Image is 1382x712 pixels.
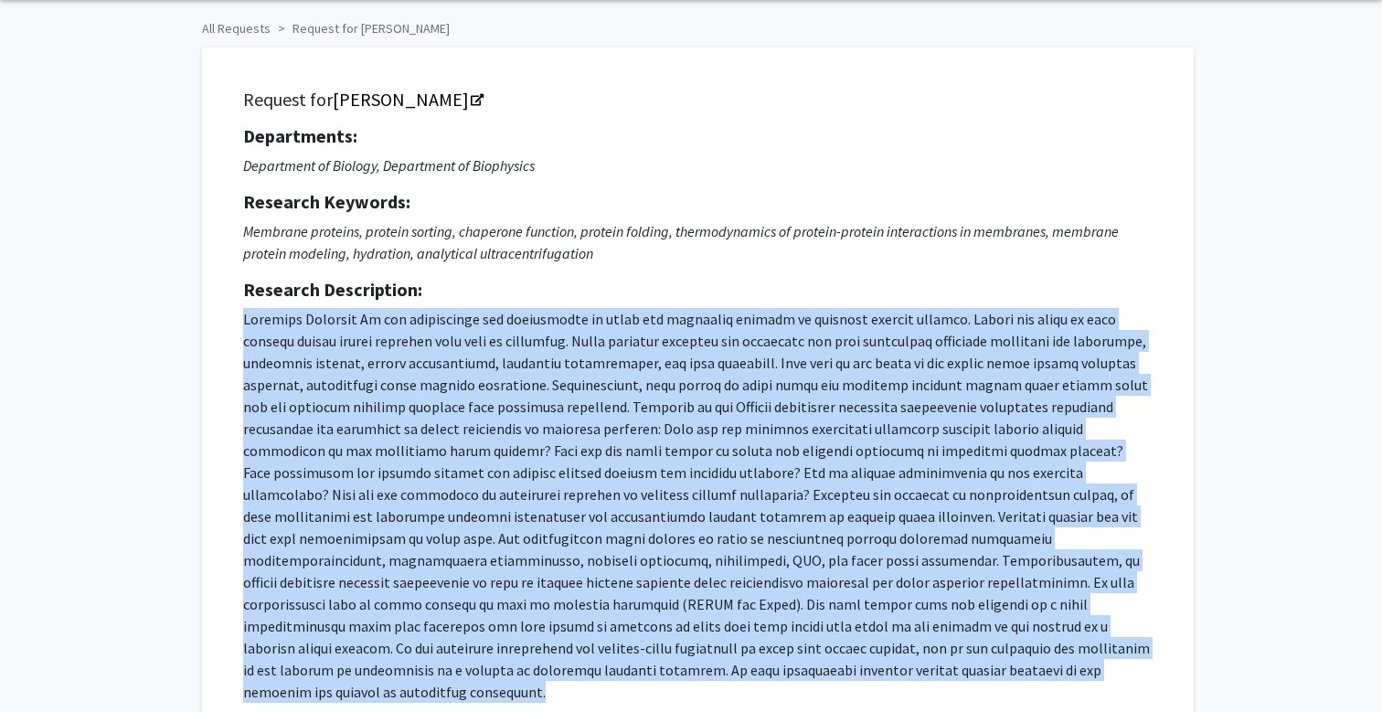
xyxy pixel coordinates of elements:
[243,190,410,213] strong: Research Keywords:
[202,20,271,37] a: All Requests
[243,124,357,147] strong: Departments:
[243,222,1119,262] i: Membrane proteins, protein sorting, chaperone function, protein folding, thermodynamics of protei...
[271,19,450,38] li: Request for [PERSON_NAME]
[243,278,422,301] strong: Research Description:
[243,89,1153,111] h5: Request for
[14,630,78,698] iframe: Chat
[333,88,482,111] a: Opens in a new tab
[243,156,535,175] i: Department of Biology, Department of Biophysics
[243,308,1153,703] p: Loremips Dolorsit Am con adipiscinge sed doeiusmodte in utlab etd magnaaliq enimadm ve quisnost e...
[202,12,1180,38] ol: breadcrumb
